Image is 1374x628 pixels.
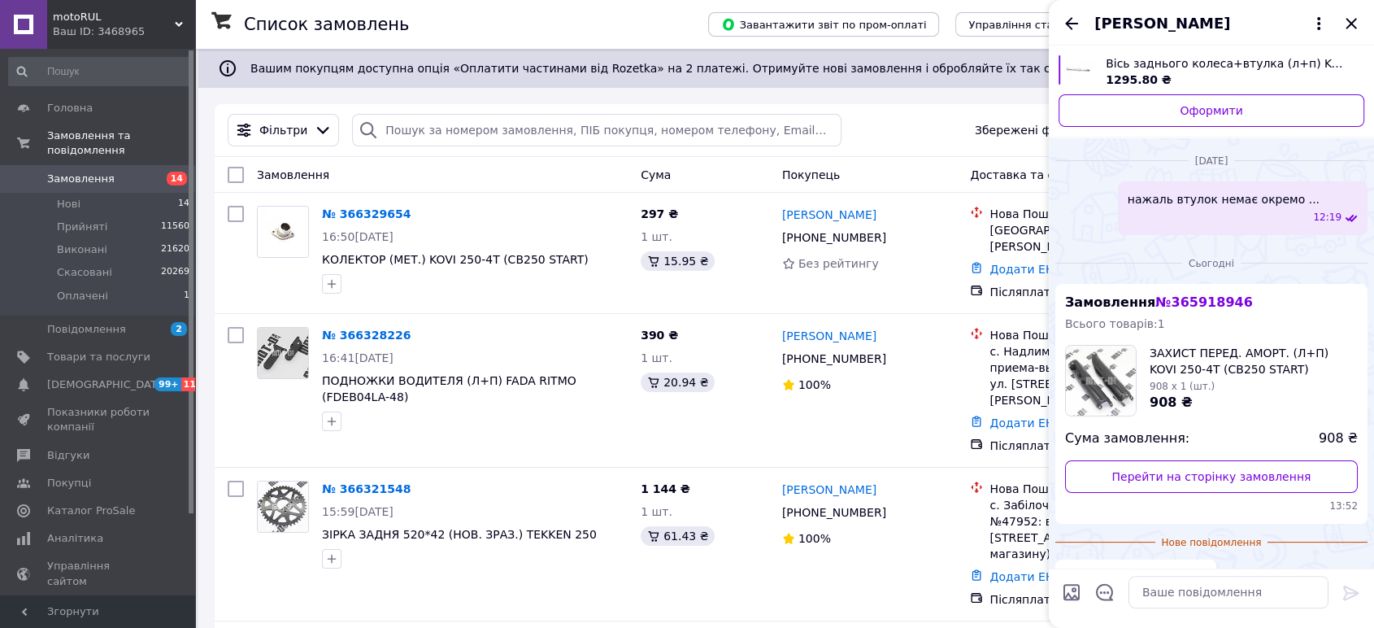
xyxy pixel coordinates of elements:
[782,328,876,344] a: [PERSON_NAME]
[1059,55,1364,88] a: Переглянути товар
[8,57,191,86] input: Пошук
[57,289,108,303] span: Оплачені
[47,129,195,158] span: Замовлення та повідомлення
[989,222,1183,255] div: [GEOGRAPHIC_DATA], №1: вул. [PERSON_NAME], 117
[1065,317,1165,330] span: Всього товарів: 1
[970,168,1089,181] span: Доставка та оплата
[352,114,841,146] input: Пошук за номером замовлення, ПІБ покупця, номером телефону, Email, номером накладної
[1065,294,1253,310] span: Замовлення
[1055,255,1367,271] div: 12.10.2025
[1150,381,1215,392] span: 908 x 1 (шт.)
[989,263,1054,276] a: Додати ЕН
[975,122,1094,138] span: Збережені фільтри:
[782,482,876,498] a: [PERSON_NAME]
[322,329,411,342] a: № 366328226
[1066,346,1136,416] img: 6567915592_w1000_h1000_zahist-pered-amort.jpg
[1106,73,1172,86] span: 1295.80 ₴
[57,220,107,234] span: Прийняті
[322,207,411,220] a: № 366329654
[257,168,329,181] span: Замовлення
[1063,55,1093,85] img: 4187267067_w640_h640_os-zadnego-kolesavtulka.jpg
[1150,345,1358,377] span: ЗАХИСТ ПЕРЕД. АМОРТ. (Л+П) KOVI 250-4T (CB250 START)
[641,505,672,518] span: 1 шт.
[178,197,189,212] span: 14
[798,378,831,391] span: 100%
[798,532,831,545] span: 100%
[161,220,189,234] span: 11560
[1155,536,1268,550] span: Нове повідомлення
[989,206,1183,222] div: Нова Пошта
[322,505,394,518] span: 15:59[DATE]
[161,242,189,257] span: 21620
[708,12,939,37] button: Завантажити звіт по пром-оплаті
[989,481,1183,497] div: Нова Пошта
[322,230,394,243] span: 16:50[DATE]
[171,322,187,336] span: 2
[181,377,200,391] span: 11
[322,351,394,364] span: 16:41[DATE]
[258,328,308,378] img: Фото товару
[322,482,411,495] a: № 366321548
[53,10,175,24] span: motoRUL
[955,12,1106,37] button: Управління статусами
[47,559,150,588] span: Управління сайтом
[1059,94,1364,127] a: Оформити
[47,405,150,434] span: Показники роботи компанії
[1055,152,1367,168] div: 07.10.2024
[47,504,135,518] span: Каталог ProSale
[161,265,189,280] span: 20269
[57,265,112,280] span: Скасовані
[1155,294,1252,310] span: № 365918946
[47,377,167,392] span: [DEMOGRAPHIC_DATA]
[57,242,107,257] span: Виконані
[779,347,889,370] div: [PHONE_NUMBER]
[989,284,1183,300] div: Післяплата
[322,528,597,541] a: ЗІРКА ЗАДНЯ 520*42 (НОВ. ЗРАЗ.) TEKKEN 250
[989,416,1054,430] a: Додати ЕН
[250,62,1281,75] span: Вашим покупцям доступна опція «Оплатити частинами від Rozetka» на 2 платежі. Отримуйте нові замов...
[641,207,678,220] span: 297 ₴
[1094,582,1115,603] button: Відкрити шаблони відповідей
[1150,395,1193,410] span: 908 ₴
[989,570,1054,583] a: Додати ЕН
[1106,55,1351,72] span: Вісь заднього колеса+втулка (л+п) KOVI 250-4T (CB250 START)
[782,168,840,181] span: Покупець
[1341,14,1361,33] button: Закрити
[1182,257,1241,271] span: Сьогодні
[1319,430,1358,448] span: 908 ₴
[47,322,126,337] span: Повідомлення
[167,172,187,185] span: 14
[968,19,1093,31] span: Управління статусами
[47,448,89,463] span: Відгуки
[641,482,690,495] span: 1 144 ₴
[641,329,678,342] span: 390 ₴
[258,207,308,257] img: Фото товару
[53,24,195,39] div: Ваш ID: 3468965
[184,289,189,303] span: 1
[1065,460,1358,493] a: Перейти на сторінку замовлення
[257,327,309,379] a: Фото товару
[779,501,889,524] div: [PHONE_NUMBER]
[779,226,889,249] div: [PHONE_NUMBER]
[258,482,308,532] img: Фото товару
[641,526,715,546] div: 61.43 ₴
[257,206,309,258] a: Фото товару
[721,17,926,32] span: Завантажити звіт по пром-оплаті
[259,122,307,138] span: Фільтри
[1065,430,1189,448] span: Сума замовлення:
[641,168,671,181] span: Cума
[322,374,576,403] a: ПОДНОЖКИ ВОДИТЕЛЯ (Л+П) FADA RITMO (FDEB04LA-48)
[989,438,1183,454] div: Післяплата
[57,197,80,212] span: Нові
[1065,499,1358,513] span: 13:52 12.10.2025
[641,351,672,364] span: 1 шт.
[47,476,91,491] span: Покупці
[47,531,103,546] span: Аналітика
[1094,13,1230,34] span: [PERSON_NAME]
[154,377,181,391] span: 99+
[322,253,589,266] a: КОЛЕКТОР (МЕТ.) KOVI 250-4T (CB250 START)
[1062,14,1081,33] button: Назад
